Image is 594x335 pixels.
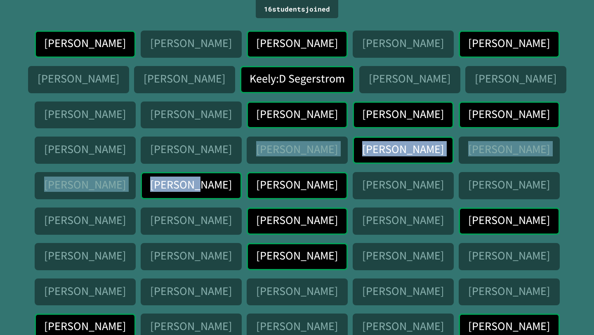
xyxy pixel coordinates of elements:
[150,320,231,333] p: [PERSON_NAME]
[468,214,549,226] p: [PERSON_NAME]
[44,249,125,262] p: [PERSON_NAME]
[256,178,337,191] p: [PERSON_NAME]
[468,143,549,156] p: [PERSON_NAME]
[468,108,549,120] p: [PERSON_NAME]
[150,214,231,226] p: [PERSON_NAME]
[44,285,125,297] p: [PERSON_NAME]
[150,178,231,191] p: [PERSON_NAME]
[362,214,443,226] p: [PERSON_NAME]
[256,108,337,120] p: [PERSON_NAME]
[468,37,549,50] p: [PERSON_NAME]
[468,178,549,191] p: [PERSON_NAME]
[150,108,231,120] p: [PERSON_NAME]
[362,108,443,120] p: [PERSON_NAME]
[256,37,337,50] p: [PERSON_NAME]
[362,37,443,50] p: [PERSON_NAME]
[256,249,337,262] p: [PERSON_NAME]
[475,72,556,85] p: [PERSON_NAME]
[44,37,125,50] p: [PERSON_NAME]
[468,320,549,333] p: [PERSON_NAME]
[362,285,443,297] p: [PERSON_NAME]
[256,143,337,156] p: [PERSON_NAME]
[44,214,125,226] p: [PERSON_NAME]
[468,285,549,297] p: [PERSON_NAME]
[256,320,337,333] p: [PERSON_NAME]
[362,320,443,333] p: [PERSON_NAME]
[362,178,443,191] p: [PERSON_NAME]
[250,72,344,85] p: Keely:D Segerstrom
[256,214,337,226] p: [PERSON_NAME]
[362,143,443,156] p: [PERSON_NAME]
[468,249,549,262] p: [PERSON_NAME]
[150,285,231,297] p: [PERSON_NAME]
[150,143,231,156] p: [PERSON_NAME]
[38,72,119,85] p: [PERSON_NAME]
[44,143,125,156] p: [PERSON_NAME]
[362,249,443,262] p: [PERSON_NAME]
[256,285,337,297] p: [PERSON_NAME]
[44,320,125,333] p: [PERSON_NAME]
[150,249,231,262] p: [PERSON_NAME]
[44,178,125,191] p: [PERSON_NAME]
[369,72,450,85] p: [PERSON_NAME]
[44,108,125,120] p: [PERSON_NAME]
[144,72,225,85] p: [PERSON_NAME]
[150,37,231,50] p: [PERSON_NAME]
